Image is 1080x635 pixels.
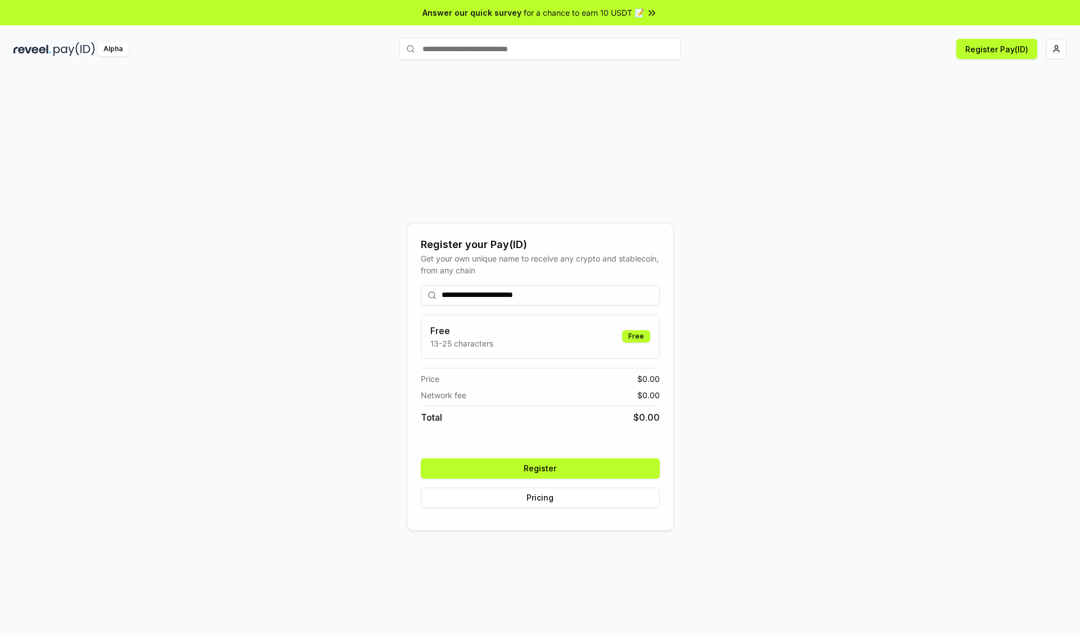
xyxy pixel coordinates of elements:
[421,373,439,385] span: Price
[524,7,644,19] span: for a chance to earn 10 USDT 📝
[421,389,466,401] span: Network fee
[430,324,493,337] h3: Free
[637,389,660,401] span: $ 0.00
[13,42,51,56] img: reveel_dark
[430,337,493,349] p: 13-25 characters
[421,253,660,276] div: Get your own unique name to receive any crypto and stablecoin, from any chain
[633,411,660,424] span: $ 0.00
[422,7,521,19] span: Answer our quick survey
[53,42,95,56] img: pay_id
[637,373,660,385] span: $ 0.00
[421,458,660,479] button: Register
[421,237,660,253] div: Register your Pay(ID)
[622,330,650,343] div: Free
[421,488,660,508] button: Pricing
[956,39,1037,59] button: Register Pay(ID)
[421,411,442,424] span: Total
[97,42,129,56] div: Alpha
